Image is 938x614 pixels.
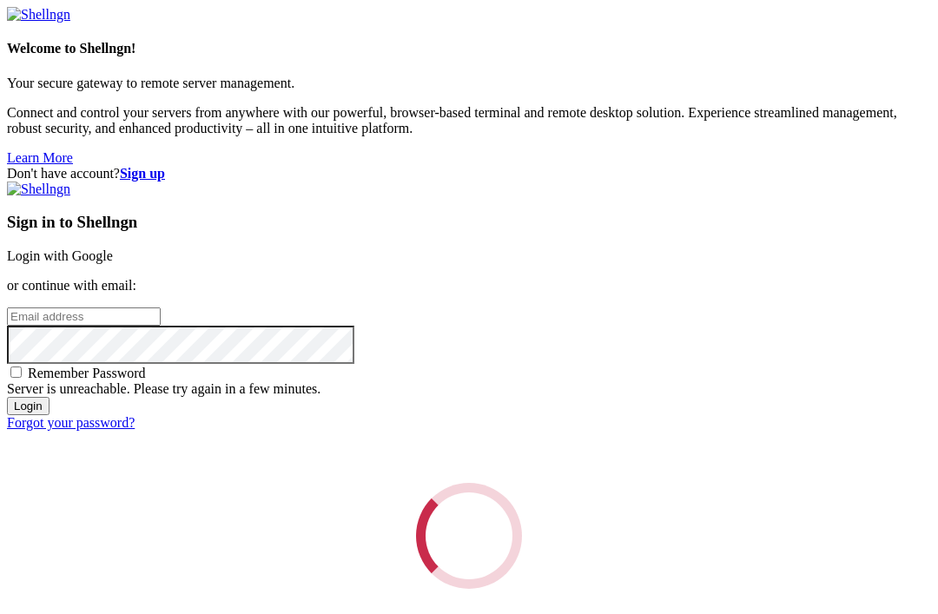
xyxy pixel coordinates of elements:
[7,278,931,294] p: or continue with email:
[7,41,931,56] h4: Welcome to Shellngn!
[120,166,165,181] a: Sign up
[7,182,70,197] img: Shellngn
[7,213,931,232] h3: Sign in to Shellngn
[7,76,931,91] p: Your secure gateway to remote server management.
[7,166,931,182] div: Don't have account?
[7,415,135,430] a: Forgot your password?
[416,483,522,589] div: Loading...
[7,7,70,23] img: Shellngn
[7,381,931,397] div: Server is unreachable. Please try again in a few minutes.
[7,105,931,136] p: Connect and control your servers from anywhere with our powerful, browser-based terminal and remo...
[7,150,73,165] a: Learn More
[7,397,50,415] input: Login
[7,307,161,326] input: Email address
[7,248,113,263] a: Login with Google
[10,366,22,378] input: Remember Password
[28,366,146,380] span: Remember Password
